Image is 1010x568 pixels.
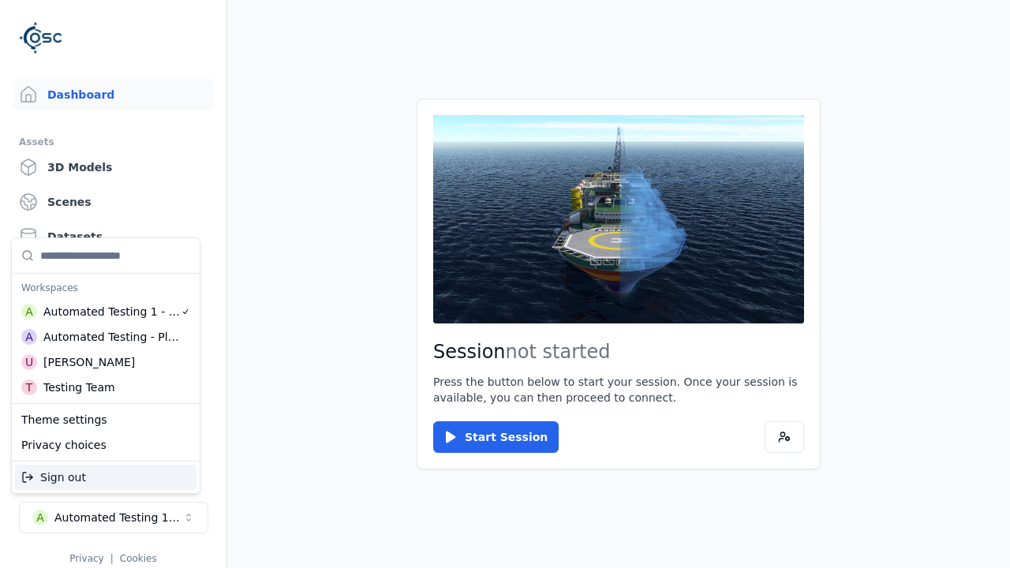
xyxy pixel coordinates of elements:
div: Sign out [15,465,196,490]
div: Suggestions [12,461,200,493]
div: Theme settings [15,407,196,432]
div: Testing Team [43,379,115,395]
div: [PERSON_NAME] [43,354,135,370]
div: Suggestions [12,404,200,461]
div: Privacy choices [15,432,196,458]
div: A [21,329,37,345]
div: Automated Testing - Playwright [43,329,180,345]
div: Automated Testing 1 - Playwright [43,304,181,319]
div: A [21,304,37,319]
div: T [21,379,37,395]
div: Suggestions [12,238,200,403]
div: U [21,354,37,370]
div: Workspaces [15,277,196,299]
